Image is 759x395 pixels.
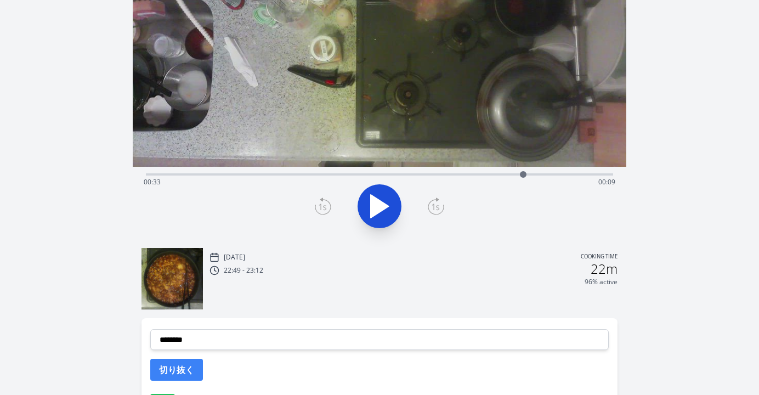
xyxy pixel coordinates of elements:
[598,177,615,187] span: 00:09
[585,278,618,286] p: 96% active
[150,359,203,381] button: 切り抜く
[144,177,161,187] span: 00:33
[591,262,618,275] h2: 22m
[141,248,203,309] img: 250929135038_thumb.jpeg
[224,253,245,262] p: [DATE]
[224,266,263,275] p: 22:49 - 23:12
[581,252,618,262] p: Cooking time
